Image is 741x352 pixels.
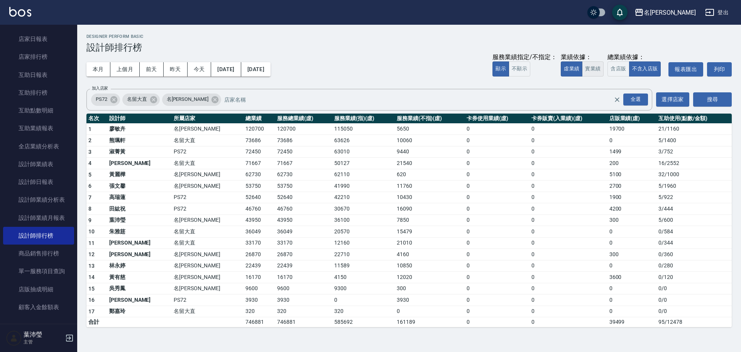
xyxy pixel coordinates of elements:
td: 淑菁黃 [107,146,172,158]
td: 10060 [395,135,465,146]
td: 33170 [275,237,332,249]
td: 71667 [244,158,275,169]
td: 0 [530,294,607,306]
td: 42210 [332,192,395,203]
td: 21010 [395,237,465,249]
td: 0 [465,203,530,215]
a: 顧客入金餘額表 [3,298,74,316]
div: 名留大直 [122,94,160,106]
td: 15479 [395,226,465,238]
h2: Designer Perform Basic [86,34,732,39]
td: 黃有慈 [107,272,172,283]
td: 72450 [244,146,275,158]
td: 名[PERSON_NAME] [172,249,244,260]
a: 商品銷售排行榜 [3,245,74,262]
td: 72450 [275,146,332,158]
td: 300 [607,214,657,226]
td: 0 [607,226,657,238]
td: 張文馨 [107,180,172,192]
span: 16 [88,297,95,303]
button: Open [622,92,650,107]
td: 朱雅莛 [107,226,172,238]
td: PS72 [172,294,244,306]
td: 41990 [332,180,395,192]
td: 161189 [395,317,465,327]
td: 0 [465,158,530,169]
td: 2700 [607,180,657,192]
span: 6 [88,183,91,189]
span: 10 [88,228,95,235]
td: 10430 [395,192,465,203]
input: 店家名稱 [222,93,627,106]
td: 3600 [607,272,657,283]
td: 0 [465,249,530,260]
td: 0 [607,283,657,294]
button: 搜尋 [693,92,732,107]
td: 名[PERSON_NAME] [172,123,244,135]
th: 所屬店家 [172,114,244,124]
td: 10850 [395,260,465,272]
button: [DATE] [241,62,271,77]
td: 3 / 444 [656,203,732,215]
td: 0 [530,249,607,260]
td: 廖敏卉 [107,123,172,135]
span: 8 [88,206,91,212]
a: 單一服務項目查詢 [3,262,74,280]
td: 21 / 1160 [656,123,732,135]
span: PS72 [91,95,112,103]
th: 服務總業績(虛) [275,114,332,124]
img: Logo [9,7,31,17]
td: 16 / 2552 [656,158,732,169]
h3: 設計師排行榜 [86,42,732,53]
img: Person [6,330,22,346]
td: 0 [465,169,530,180]
button: 本月 [86,62,110,77]
td: 62730 [275,169,332,180]
td: 1900 [607,192,657,203]
td: 0 [530,203,607,215]
td: 0 [530,192,607,203]
label: 加入店家 [92,85,108,91]
button: 報表匯出 [668,62,703,77]
td: 62730 [244,169,275,180]
td: 名[PERSON_NAME] [172,169,244,180]
td: 120700 [275,123,332,135]
td: 鄭嘉玲 [107,306,172,317]
td: 9600 [275,283,332,294]
td: 63626 [332,135,395,146]
td: 0 [607,135,657,146]
td: 32 / 1000 [656,169,732,180]
td: [PERSON_NAME] [107,249,172,260]
a: 互助業績報表 [3,119,74,137]
span: 名留大直 [122,95,152,103]
td: 0 / 280 [656,260,732,272]
td: 名留大直 [172,135,244,146]
span: 3 [88,149,91,155]
th: 卡券販賣(入業績)(虛) [530,114,607,124]
td: 名留大直 [172,306,244,317]
td: 26870 [275,249,332,260]
td: 黃麗樺 [107,169,172,180]
td: 73686 [244,135,275,146]
td: 0 [530,317,607,327]
td: 320 [275,306,332,317]
td: 43950 [244,214,275,226]
td: 0 [465,272,530,283]
td: 22439 [244,260,275,272]
span: 14 [88,274,95,280]
td: 0 [607,294,657,306]
th: 服務業績(指)(虛) [332,114,395,124]
td: 19700 [607,123,657,135]
span: 13 [88,263,95,269]
a: 設計師業績分析表 [3,191,74,209]
td: [PERSON_NAME] [107,237,172,249]
div: PS72 [91,94,120,106]
button: 選擇店家 [656,92,689,107]
button: 列印 [707,62,732,77]
button: Clear [612,94,623,105]
button: save [612,5,628,20]
td: 名[PERSON_NAME] [172,214,244,226]
td: 95 / 12478 [656,317,732,327]
td: 12160 [332,237,395,249]
button: [DATE] [211,62,241,77]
